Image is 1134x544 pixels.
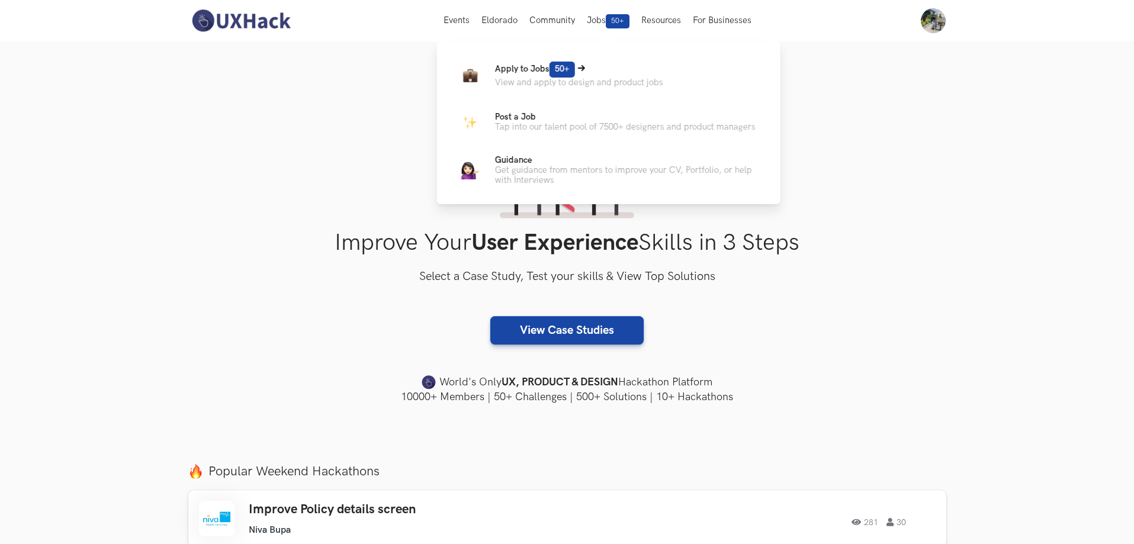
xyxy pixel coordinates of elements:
span: 50+ [550,62,575,78]
a: BriefcaseApply to Jobs50+View and apply to design and product jobs [456,60,762,89]
strong: UX, PRODUCT & DESIGN [502,374,618,391]
li: Niva Bupa [249,524,291,536]
img: Parking [462,115,477,130]
span: 50+ [606,14,629,28]
img: Guidance [461,162,479,179]
h4: 10000+ Members | 50+ Challenges | 500+ Solutions | 10+ Hackathons [188,390,946,404]
strong: User Experience [471,229,638,257]
img: Your profile pic [921,8,946,33]
a: ParkingPost a JobTap into our talent pool of 7500+ designers and product managers [456,108,762,136]
img: uxhack-favicon-image.png [422,375,436,390]
a: GuidanceGuidanceGet guidance from mentors to improve your CV, Portfolio, or help with Interviews [456,155,762,185]
span: 281 [852,518,878,526]
h3: Improve Policy details screen [249,502,585,517]
a: View Case Studies [490,316,644,345]
span: Post a Job [495,112,536,122]
span: Apply to Jobs [495,64,575,74]
p: Get guidance from mentors to improve your CV, Portfolio, or help with Interviews [495,165,762,185]
img: UXHack-logo.png [188,8,294,33]
span: Guidance [495,155,532,165]
label: Popular Weekend Hackathons [188,463,946,479]
p: Tap into our talent pool of 7500+ designers and product managers [495,122,756,132]
span: 30 [886,518,906,526]
p: View and apply to design and product jobs [495,78,663,88]
h1: Improve Your Skills in 3 Steps [188,229,946,257]
h4: World's Only Hackathon Platform [188,374,946,391]
h3: Select a Case Study, Test your skills & View Top Solutions [188,268,946,287]
img: Briefcase [462,67,477,82]
img: fire.png [188,464,203,479]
